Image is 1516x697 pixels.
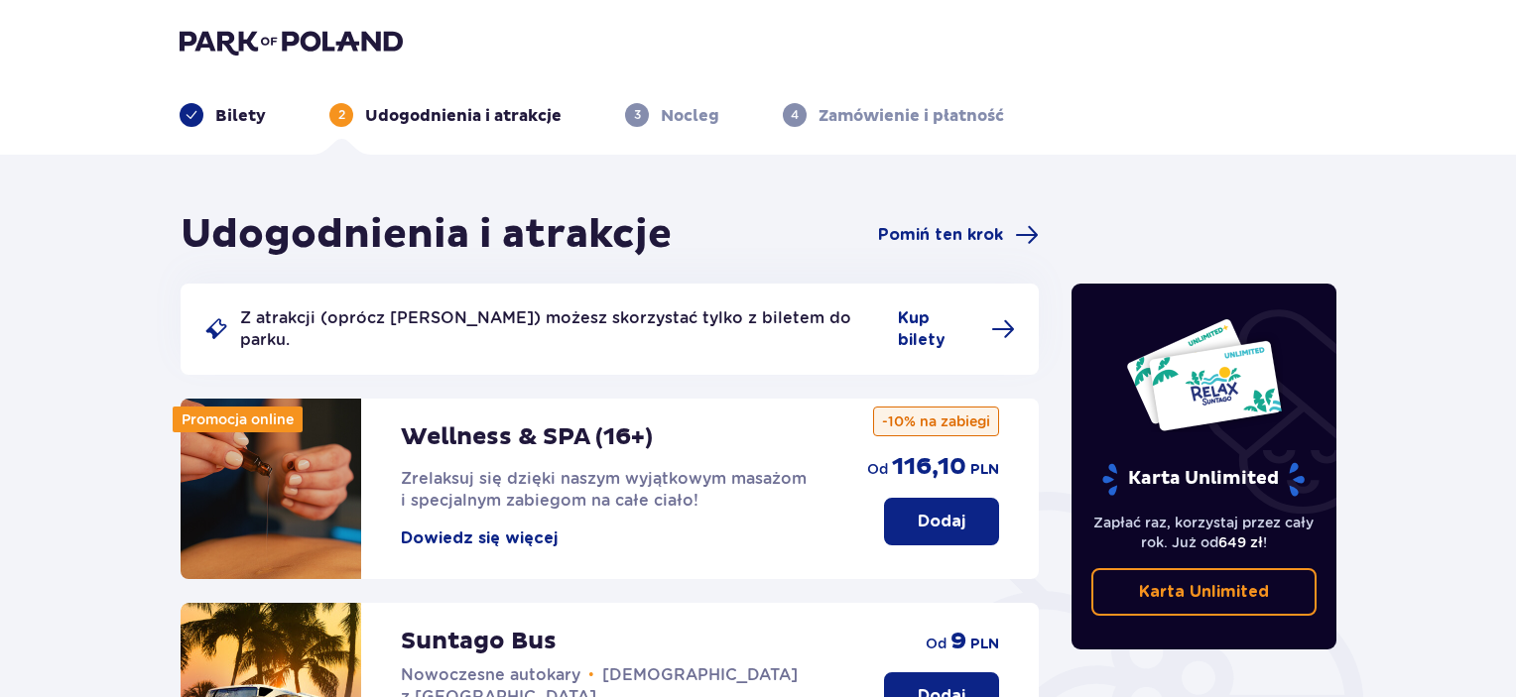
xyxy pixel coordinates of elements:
[898,307,1015,351] a: Kup bilety
[661,105,719,127] p: Nocleg
[918,511,965,532] p: Dodaj
[588,665,594,685] span: •
[1091,513,1318,552] p: Zapłać raz, korzystaj przez cały rok. Już od !
[970,635,999,654] p: PLN
[950,627,966,656] p: 9
[1091,568,1318,616] a: Karta Unlimited
[878,224,1003,246] span: Pomiń ten krok
[791,106,799,124] p: 4
[1218,534,1263,550] span: 649 zł
[181,399,361,579] img: attraction
[884,498,999,545] button: Dodaj
[401,422,653,452] p: Wellness & SPA (16+)
[926,634,947,653] p: od
[1100,462,1307,497] p: Karta Unlimited
[181,210,672,260] h1: Udogodnienia i atrakcje
[867,459,888,479] p: od
[401,527,558,549] button: Dowiedz się więcej
[970,460,999,480] p: PLN
[173,407,303,432] div: Promocja online
[240,307,886,351] p: Z atrakcji (oprócz [PERSON_NAME]) możesz skorzystać tylko z biletem do parku.
[401,627,557,656] p: Suntago Bus
[898,307,979,351] span: Kup bilety
[892,452,966,482] p: 116,10
[365,105,562,127] p: Udogodnienia i atrakcje
[1139,581,1269,603] p: Karta Unlimited
[401,665,580,684] span: Nowoczesne autokary
[338,106,345,124] p: 2
[819,105,1004,127] p: Zamówienie i płatność
[873,407,999,436] p: -10% na zabiegi
[401,469,807,510] span: Zrelaksuj się dzięki naszym wyjątkowym masażom i specjalnym zabiegom na całe ciało!
[878,223,1039,247] a: Pomiń ten krok
[215,105,266,127] p: Bilety
[180,28,403,56] img: Park of Poland logo
[634,106,641,124] p: 3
